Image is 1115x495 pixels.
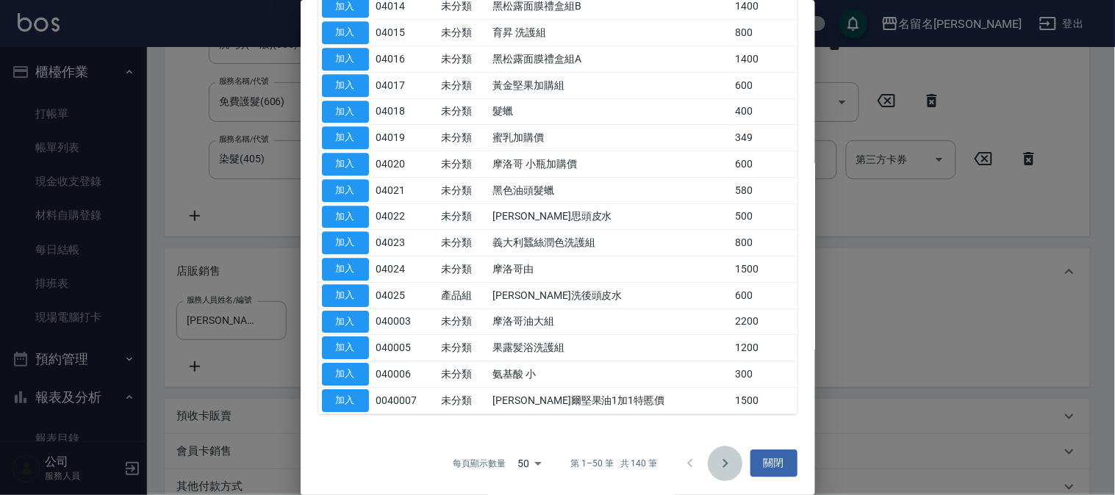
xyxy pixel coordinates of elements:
td: 1200 [731,335,797,361]
td: [PERSON_NAME]洗後頭皮水 [489,282,731,308]
td: 0040007 [373,387,438,413]
td: 未分類 [437,125,489,151]
td: 髮蠟 [489,98,731,125]
button: 加入 [322,389,369,412]
td: 600 [731,72,797,98]
p: 每頁顯示數量 [453,457,506,470]
td: [PERSON_NAME]思頭皮水 [489,203,731,230]
td: 未分類 [437,203,489,230]
td: 黃金堅果加購組 [489,72,731,98]
button: 加入 [322,363,369,386]
button: 加入 [322,126,369,149]
button: 加入 [322,231,369,254]
td: 1400 [731,46,797,73]
td: 04024 [373,256,438,283]
td: 未分類 [437,98,489,125]
td: 300 [731,361,797,388]
button: Go to next page [708,446,743,481]
button: 加入 [322,206,369,228]
td: 800 [731,230,797,256]
td: 04019 [373,125,438,151]
td: [PERSON_NAME]爾堅果油1加1特慝價 [489,387,731,413]
button: 加入 [322,21,369,44]
td: 600 [731,151,797,178]
td: 未分類 [437,361,489,388]
td: 義大利蠶絲潤色洗護組 [489,230,731,256]
td: 400 [731,98,797,125]
button: 加入 [322,74,369,97]
td: 040006 [373,361,438,388]
td: 未分類 [437,20,489,46]
td: 未分類 [437,308,489,335]
button: 加入 [322,284,369,307]
button: 加入 [322,336,369,359]
td: 未分類 [437,335,489,361]
td: 04018 [373,98,438,125]
td: 04022 [373,203,438,230]
td: 04016 [373,46,438,73]
td: 800 [731,20,797,46]
td: 未分類 [437,230,489,256]
td: 摩洛哥 小瓶加購價 [489,151,731,178]
td: 未分類 [437,46,489,73]
td: 黑松露面膜禮盒組A [489,46,731,73]
td: 未分類 [437,256,489,283]
td: 摩洛哥由 [489,256,731,283]
td: 04020 [373,151,438,178]
td: 蜜乳加購價 [489,125,731,151]
button: 加入 [322,153,369,176]
p: 第 1–50 筆 共 140 筆 [570,457,657,470]
td: 黑色油頭髮蠟 [489,177,731,203]
td: 040005 [373,335,438,361]
button: 加入 [322,101,369,123]
td: 040003 [373,308,438,335]
td: 氨基酸 小 [489,361,731,388]
td: 果露髪浴洗護組 [489,335,731,361]
td: 04015 [373,20,438,46]
td: 育昇 洗護組 [489,20,731,46]
td: 未分類 [437,387,489,413]
button: 加入 [322,179,369,202]
td: 未分類 [437,177,489,203]
div: 50 [512,444,547,483]
td: 04021 [373,177,438,203]
td: 未分類 [437,72,489,98]
td: 500 [731,203,797,230]
button: 加入 [322,258,369,281]
button: 加入 [322,48,369,71]
td: 產品組 [437,282,489,308]
td: 349 [731,125,797,151]
td: 600 [731,282,797,308]
td: 1500 [731,256,797,283]
td: 04025 [373,282,438,308]
td: 未分類 [437,151,489,178]
button: 關閉 [750,449,797,477]
td: 1500 [731,387,797,413]
td: 2200 [731,308,797,335]
td: 04017 [373,72,438,98]
td: 580 [731,177,797,203]
button: 加入 [322,311,369,333]
td: 摩洛哥油大組 [489,308,731,335]
td: 04023 [373,230,438,256]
